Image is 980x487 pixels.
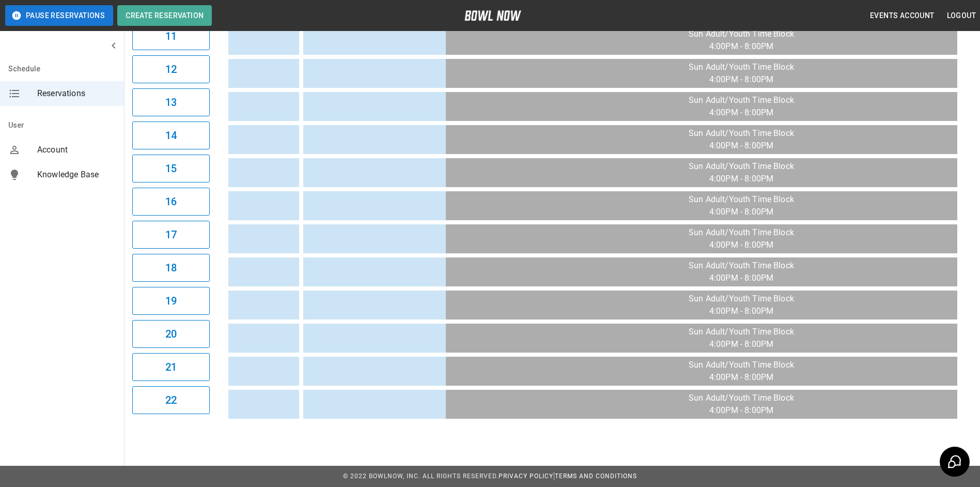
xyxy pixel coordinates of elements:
[165,326,177,342] h6: 20
[132,55,210,83] button: 12
[165,260,177,276] h6: 18
[165,226,177,243] h6: 17
[37,169,116,181] span: Knowledge Base
[165,392,177,408] h6: 22
[165,94,177,111] h6: 13
[132,221,210,249] button: 17
[132,88,210,116] button: 13
[555,473,637,480] a: Terms and Conditions
[866,6,939,25] button: Events Account
[464,10,521,21] img: logo
[132,121,210,149] button: 14
[132,22,210,50] button: 11
[165,127,177,144] h6: 14
[37,144,116,156] span: Account
[37,87,116,100] span: Reservations
[132,320,210,348] button: 20
[343,473,499,480] span: © 2022 BowlNow, Inc. All Rights Reserved.
[165,160,177,177] h6: 15
[132,287,210,315] button: 19
[165,293,177,309] h6: 19
[132,254,210,282] button: 18
[132,353,210,381] button: 21
[5,5,113,26] button: Pause Reservations
[943,6,980,25] button: Logout
[117,5,212,26] button: Create Reservation
[165,359,177,375] h6: 21
[165,193,177,210] h6: 16
[132,155,210,182] button: 15
[132,188,210,216] button: 16
[165,61,177,78] h6: 12
[499,473,553,480] a: Privacy Policy
[165,28,177,44] h6: 11
[132,386,210,414] button: 22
